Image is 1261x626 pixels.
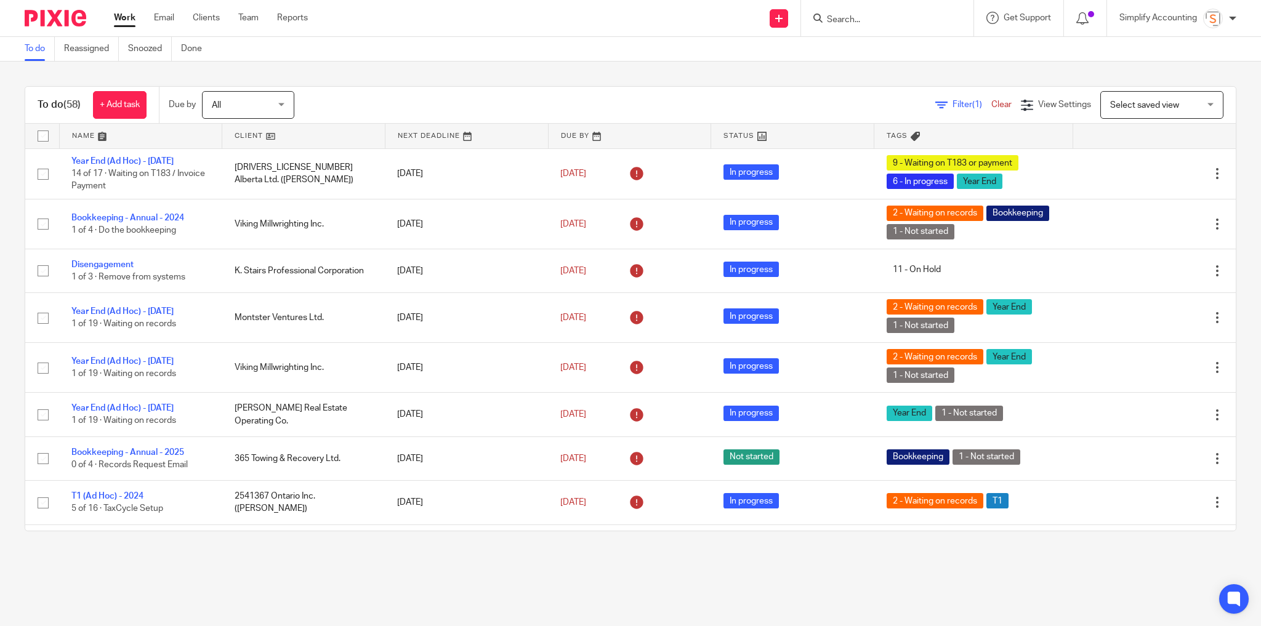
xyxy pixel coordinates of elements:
[723,262,779,277] span: In progress
[1203,9,1223,28] img: Screenshot%202023-11-29%20141159.png
[71,448,184,457] a: Bookkeeping - Annual - 2025
[222,199,385,249] td: Viking Millwrighting Inc.
[64,37,119,61] a: Reassigned
[385,293,548,343] td: [DATE]
[222,148,385,199] td: [DRIVERS_LICENSE_NUMBER] Alberta Ltd. ([PERSON_NAME])
[986,349,1032,364] span: Year End
[723,358,779,374] span: In progress
[385,199,548,249] td: [DATE]
[986,493,1009,508] span: T1
[723,493,779,508] span: In progress
[560,267,586,275] span: [DATE]
[723,215,779,230] span: In progress
[25,10,86,26] img: Pixie
[986,206,1049,221] span: Bookkeeping
[38,98,81,111] h1: To do
[887,367,954,383] span: 1 - Not started
[93,91,147,119] a: + Add task
[986,299,1032,315] span: Year End
[71,273,185,281] span: 1 of 3 · Remove from systems
[154,12,174,24] a: Email
[169,98,196,111] p: Due by
[385,343,548,393] td: [DATE]
[25,37,55,61] a: To do
[723,406,779,421] span: In progress
[71,214,184,222] a: Bookkeeping - Annual - 2024
[385,524,548,568] td: [DATE]
[887,406,932,421] span: Year End
[63,100,81,110] span: (58)
[71,404,174,412] a: Year End (Ad Hoc) - [DATE]
[887,155,1018,171] span: 9 - Waiting on T183 or payment
[560,313,586,322] span: [DATE]
[935,406,1003,421] span: 1 - Not started
[71,157,174,166] a: Year End (Ad Hoc) - [DATE]
[71,505,163,513] span: 5 of 16 · TaxCycle Setup
[887,318,954,333] span: 1 - Not started
[560,454,586,463] span: [DATE]
[972,100,982,109] span: (1)
[222,481,385,524] td: 2541367 Ontario Inc. ([PERSON_NAME])
[560,220,586,228] span: [DATE]
[953,100,991,109] span: Filter
[1038,100,1091,109] span: View Settings
[71,320,176,329] span: 1 of 19 · Waiting on records
[193,12,220,24] a: Clients
[957,174,1002,189] span: Year End
[887,299,983,315] span: 2 - Waiting on records
[887,349,983,364] span: 2 - Waiting on records
[71,357,174,366] a: Year End (Ad Hoc) - [DATE]
[71,492,143,500] a: T1 (Ad Hoc) - 2024
[71,307,174,316] a: Year End (Ad Hoc) - [DATE]
[560,498,586,507] span: [DATE]
[1119,12,1197,24] p: Simplify Accounting
[222,524,385,568] td: [PERSON_NAME] Professional Corporation
[560,169,586,178] span: [DATE]
[71,460,188,469] span: 0 of 4 · Records Request Email
[385,481,548,524] td: [DATE]
[222,436,385,480] td: 365 Towing & Recovery Ltd.
[212,101,221,110] span: All
[222,249,385,292] td: K. Stairs Professional Corporation
[887,132,908,139] span: Tags
[222,293,385,343] td: Montster Ventures Ltd.
[385,249,548,292] td: [DATE]
[222,393,385,436] td: [PERSON_NAME] Real Estate Operating Co.
[1004,14,1051,22] span: Get Support
[71,169,205,191] span: 14 of 17 · Waiting on T183 / Invoice Payment
[1110,101,1179,110] span: Select saved view
[887,493,983,508] span: 2 - Waiting on records
[222,343,385,393] td: Viking Millwrighting Inc.
[71,226,176,235] span: 1 of 4 · Do the bookkeeping
[723,164,779,180] span: In progress
[887,206,983,221] span: 2 - Waiting on records
[385,393,548,436] td: [DATE]
[114,12,135,24] a: Work
[277,12,308,24] a: Reports
[826,15,937,26] input: Search
[560,363,586,372] span: [DATE]
[71,260,134,269] a: Disengagement
[385,436,548,480] td: [DATE]
[385,148,548,199] td: [DATE]
[723,449,780,465] span: Not started
[560,410,586,419] span: [DATE]
[887,224,954,239] span: 1 - Not started
[238,12,259,24] a: Team
[887,449,949,465] span: Bookkeeping
[128,37,172,61] a: Snoozed
[887,262,947,277] span: 11 - On Hold
[71,370,176,379] span: 1 of 19 · Waiting on records
[953,449,1020,465] span: 1 - Not started
[887,174,954,189] span: 6 - In progress
[723,308,779,324] span: In progress
[71,417,176,425] span: 1 of 19 · Waiting on records
[991,100,1012,109] a: Clear
[181,37,211,61] a: Done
